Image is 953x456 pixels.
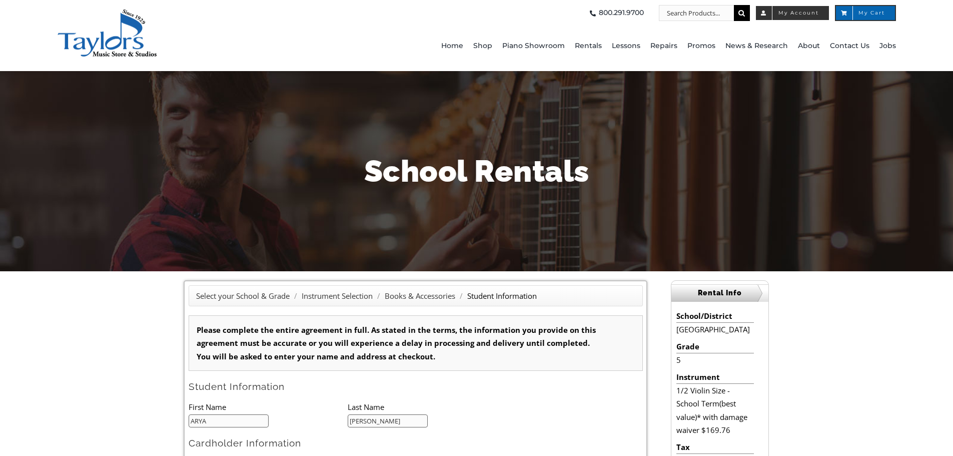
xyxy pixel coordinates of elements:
span: Home [441,38,463,54]
a: Select your School & Grade [196,291,290,301]
nav: Top Right [275,5,896,21]
li: School/District [676,309,754,323]
a: Lessons [612,21,640,71]
li: Student Information [467,289,537,302]
input: Page [83,2,110,13]
a: News & Research [725,21,788,71]
li: [GEOGRAPHIC_DATA] [676,323,754,336]
li: 1/2 Violin Size - School Term(best value)* with damage waiver $169.76 [676,384,754,436]
span: About [798,38,820,54]
select: Zoom [214,3,285,13]
span: of 2 [110,3,125,14]
span: Lessons [612,38,640,54]
h2: Student Information [189,380,643,393]
a: My Account [755,5,830,21]
span: Repairs [650,38,677,54]
span: / [457,291,465,301]
h2: Rental Info [671,284,768,302]
nav: Main Menu [275,21,896,71]
li: Grade [676,340,754,353]
li: Instrument [676,370,754,384]
input: Search [734,5,750,21]
span: 800.291.9700 [599,5,644,21]
span: Piano Showroom [502,38,565,54]
a: Shop [473,21,492,71]
li: First Name [189,400,348,413]
a: Contact Us [830,21,869,71]
span: Contact Us [830,38,869,54]
li: Tax [676,440,754,454]
a: Rentals [575,21,602,71]
a: Books & Accessories [385,291,455,301]
a: Promos [687,21,715,71]
span: Shop [473,38,492,54]
span: / [375,291,383,301]
span: / [292,291,300,301]
a: Instrument Selection [302,291,373,301]
h1: School Rentals [184,150,769,192]
span: Promos [687,38,715,54]
a: taylors-music-store-west-chester [57,8,157,18]
span: Rentals [575,38,602,54]
li: Last Name [348,400,507,413]
a: Piano Showroom [502,21,565,71]
li: 5 [676,353,754,366]
a: My Cart [835,5,896,21]
span: Jobs [879,38,896,54]
span: My Cart [846,11,885,16]
h2: Cardholder Information [189,437,643,449]
a: Repairs [650,21,677,71]
a: About [798,21,820,71]
a: Jobs [879,21,896,71]
span: My Account [766,11,819,16]
a: 800.291.9700 [587,5,644,21]
a: Home [441,21,463,71]
span: News & Research [725,38,788,54]
input: Search Products... [659,5,734,21]
div: Please complete the entire agreement in full. As stated in the terms, the information you provide... [189,315,643,371]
